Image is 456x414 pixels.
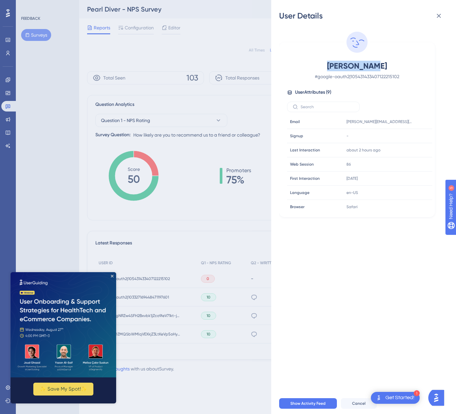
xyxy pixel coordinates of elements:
span: Web Session [290,162,314,167]
span: - [346,133,348,139]
img: launcher-image-alternative-text [375,394,383,402]
span: User Attributes ( 9 ) [295,88,331,96]
span: Cancel [352,401,366,406]
div: Get Started! [385,394,414,401]
span: Last Interaction [290,147,320,153]
span: en-US [346,190,358,195]
button: ✨ Save My Spot!✨ [23,111,83,123]
span: Browser [290,204,305,209]
button: Show Activity Feed [279,398,337,409]
span: Need Help? [16,2,41,10]
div: User Details [279,11,448,21]
div: Open Get Started! checklist, remaining modules: 1 [371,392,420,404]
span: First Interaction [290,176,320,181]
div: 5 [46,3,48,9]
span: 86 [346,162,351,167]
span: Show Activity Feed [290,401,326,406]
iframe: UserGuiding AI Assistant Launcher [428,388,448,408]
span: Email [290,119,300,124]
span: [PERSON_NAME][EMAIL_ADDRESS][DOMAIN_NAME] [346,119,412,124]
input: Search [301,105,354,109]
button: Cancel [341,398,377,409]
span: Safari [346,204,358,209]
span: Signup [290,133,303,139]
div: Close Preview [100,3,103,5]
div: 1 [414,390,420,396]
span: # google-oauth2|105431433407122215102 [299,73,415,80]
span: [PERSON_NAME] [299,61,415,71]
time: [DATE] [346,176,358,181]
span: Language [290,190,309,195]
time: about 2 hours ago [346,148,380,152]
